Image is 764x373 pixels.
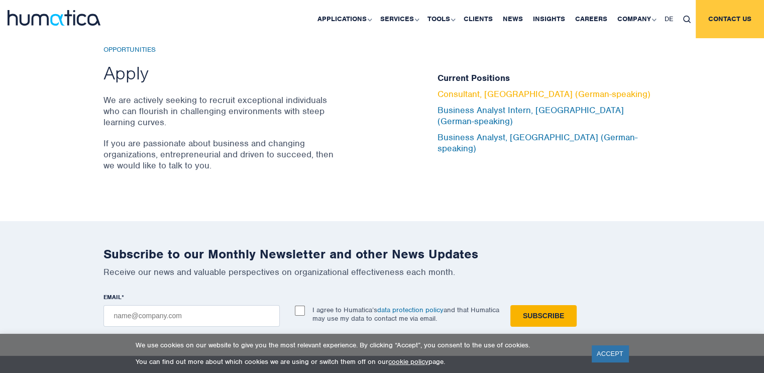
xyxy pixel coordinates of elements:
h6: Opportunities [103,46,337,54]
p: If you are passionate about business and changing organizations, entrepreneurial and driven to su... [103,138,337,171]
span: EMAIL [103,293,122,301]
a: Business Analyst Intern, [GEOGRAPHIC_DATA] (German-speaking) [438,105,624,127]
img: search_icon [683,16,691,23]
span: DE [665,15,673,23]
h5: Current Positions [438,73,661,84]
h2: Subscribe to our Monthly Newsletter and other News Updates [103,246,661,262]
p: I agree to Humatica’s and that Humatica may use my data to contact me via email. [312,306,499,323]
img: logo [8,10,100,26]
p: We use cookies on our website to give you the most relevant experience. By clicking “Accept”, you... [136,341,579,349]
input: Subscribe [510,305,577,327]
p: We are actively seeking to recruit exceptional individuals who can flourish in challenging enviro... [103,95,337,128]
p: Receive our news and valuable perspectives on organizational effectiveness each month. [103,266,661,277]
p: You can find out more about which cookies we are using or switch them off on our page. [136,357,579,366]
a: cookie policy [388,357,428,366]
input: I agree to Humatica’sdata protection policyand that Humatica may use my data to contact me via em... [295,306,305,316]
input: name@company.com [103,305,280,327]
a: Consultant, [GEOGRAPHIC_DATA] (German-speaking) [438,88,650,100]
a: Business Analyst, [GEOGRAPHIC_DATA] (German-speaking) [438,132,637,154]
h2: Apply [103,61,337,84]
a: ACCEPT [592,345,628,362]
a: data protection policy [377,306,444,314]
